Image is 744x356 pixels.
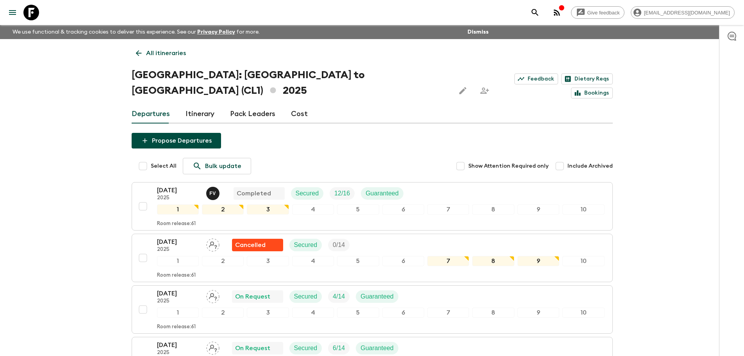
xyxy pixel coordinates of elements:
[292,256,334,266] div: 4
[333,240,345,250] p: 0 / 14
[328,290,350,303] div: Trip Fill
[382,308,424,318] div: 6
[294,292,318,301] p: Secured
[132,67,449,98] h1: [GEOGRAPHIC_DATA]: [GEOGRAPHIC_DATA] to [GEOGRAPHIC_DATA] (CL1) 2025
[157,256,199,266] div: 1
[132,105,170,123] a: Departures
[562,204,604,215] div: 10
[382,256,424,266] div: 6
[466,27,491,38] button: Dismiss
[157,195,200,201] p: 2025
[571,6,624,19] a: Give feedback
[289,239,322,251] div: Secured
[157,186,200,195] p: [DATE]
[247,256,289,266] div: 3
[296,189,319,198] p: Secured
[427,308,469,318] div: 7
[250,201,332,206] p: Adjustments:
[567,162,613,170] span: Include Archived
[205,161,241,171] p: Bulk update
[206,292,219,299] span: Assign pack leader
[640,10,734,16] span: [EMAIL_ADDRESS][DOMAIN_NAME]
[334,189,350,198] p: 12 / 16
[561,73,613,84] a: Dietary Reqs
[527,5,543,20] button: search adventures
[517,256,559,266] div: 9
[337,256,379,266] div: 5
[151,162,177,170] span: Select All
[202,204,244,215] div: 2
[202,308,244,318] div: 2
[9,25,263,39] p: We use functional & tracking cookies to deliver this experience. See our for more.
[202,256,244,266] div: 2
[132,133,221,148] button: Propose Departures
[294,240,318,250] p: Secured
[146,48,186,58] p: All itineraries
[472,256,514,266] div: 8
[157,340,200,350] p: [DATE]
[333,292,345,301] p: 4 / 14
[157,350,200,356] p: 2025
[472,204,514,215] div: 8
[333,343,345,353] p: 6 / 14
[337,308,379,318] div: 5
[517,308,559,318] div: 9
[206,241,219,247] span: Assign pack leader
[455,83,471,98] button: Edit this itinerary
[366,189,399,198] p: Guaranteed
[427,256,469,266] div: 7
[250,215,332,219] p: Check in time updated
[562,256,604,266] div: 10
[157,272,196,279] p: Room release: 61
[382,204,424,215] div: 6
[517,204,559,215] div: 9
[235,240,266,250] p: Cancelled
[197,29,235,35] a: Privacy Policy
[247,308,289,318] div: 3
[186,105,214,123] a: Itinerary
[230,105,275,123] a: Pack Leaders
[250,210,332,216] p: Hotel Cumbres Lastarria
[468,162,549,170] span: Show Attention Required only
[360,292,394,301] p: Guaranteed
[263,219,274,223] p: 15:00
[337,204,379,215] div: 5
[294,343,318,353] p: Secured
[472,308,514,318] div: 8
[206,189,221,195] span: Francisco Valero
[157,204,199,215] div: 1
[562,308,604,318] div: 10
[514,73,558,84] a: Feedback
[237,189,271,198] p: Completed
[292,308,334,318] div: 4
[132,182,613,231] button: [DATE]2025Francisco ValeroCompletedSecuredTrip FillGuaranteed12345678910Room release:61
[291,105,308,123] a: Cost
[235,343,270,353] p: On Request
[157,237,200,247] p: [DATE]
[291,187,324,200] div: Secured
[571,88,613,98] a: Bookings
[235,292,270,301] p: On Request
[157,308,199,318] div: 1
[132,234,613,282] button: [DATE]2025Assign pack leaderFlash Pack cancellationSecuredTrip Fill12345678910Room release:61
[157,221,196,227] p: Room release: 61
[631,6,735,19] div: [EMAIL_ADDRESS][DOMAIN_NAME]
[330,187,355,200] div: Trip Fill
[157,324,196,330] p: Room release: 61
[289,290,322,303] div: Secured
[328,342,350,354] div: Trip Fill
[132,45,190,61] a: All itineraries
[427,204,469,215] div: 7
[328,239,350,251] div: Trip Fill
[360,343,394,353] p: Guaranteed
[477,83,492,98] span: Share this itinerary
[583,10,624,16] span: Give feedback
[157,247,200,253] p: 2025
[206,344,219,350] span: Assign pack leader
[157,298,200,304] p: 2025
[232,239,283,251] div: Flash Pack cancellation
[5,5,20,20] button: menu
[132,285,613,334] button: [DATE]2025Assign pack leaderOn RequestSecuredTrip FillGuaranteed12345678910Room release:61
[250,219,260,223] p: 17:00
[289,342,322,354] div: Secured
